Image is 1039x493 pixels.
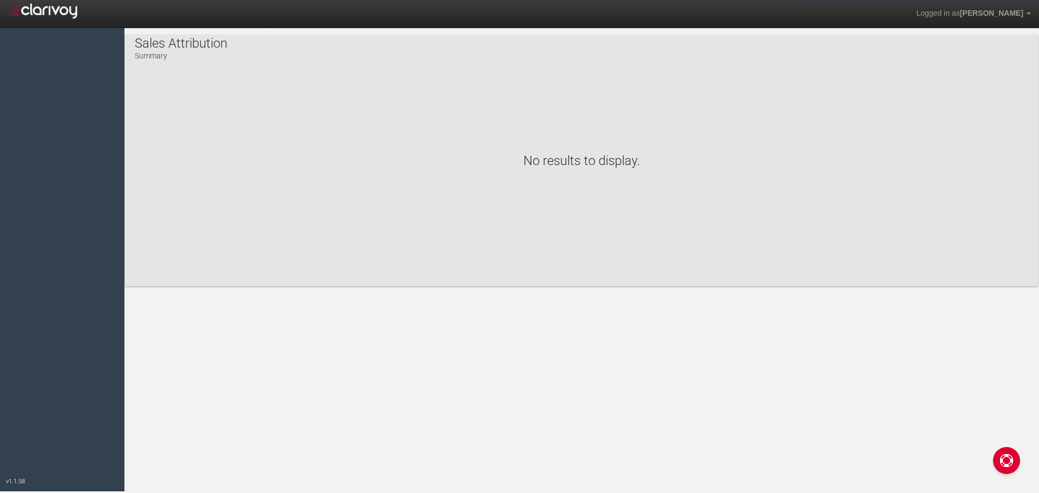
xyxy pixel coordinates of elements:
span: Logged in as [916,9,959,17]
p: Summary [135,47,227,61]
span: [PERSON_NAME] [960,9,1023,17]
h1: Sales Attribution [135,36,227,50]
h1: No results to display. [136,153,1027,167]
a: Logged in as[PERSON_NAME] [908,1,1039,27]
